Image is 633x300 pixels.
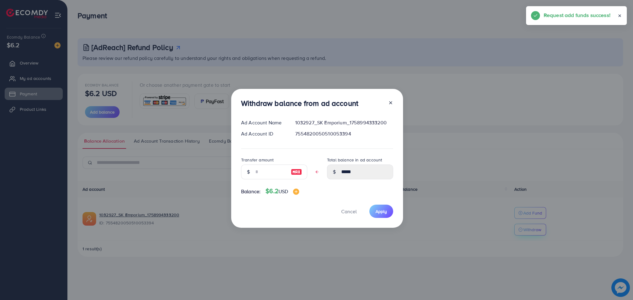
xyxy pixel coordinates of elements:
div: Ad Account Name [236,119,290,126]
span: Apply [376,208,387,215]
h5: Request add funds success! [544,11,610,19]
div: 7554820050510053394 [290,130,398,137]
button: Cancel [333,205,364,218]
div: Ad Account ID [236,130,290,137]
h4: $6.2 [266,187,299,195]
h3: Withdraw balance from ad account [241,99,358,108]
span: Balance: [241,188,261,195]
label: Transfer amount [241,157,274,163]
img: image [291,168,302,176]
button: Apply [369,205,393,218]
span: Cancel [341,208,357,215]
img: image [293,189,299,195]
div: 1032927_SK Emporium_1758994333200 [290,119,398,126]
label: Total balance in ad account [327,157,382,163]
span: USD [278,188,288,195]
